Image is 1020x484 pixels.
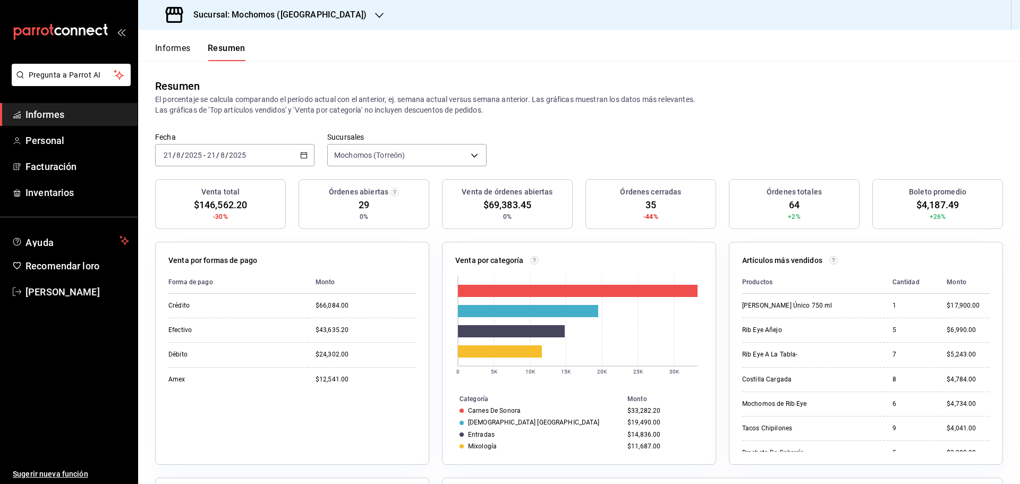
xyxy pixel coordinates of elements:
[947,424,976,432] font: $4,041.00
[561,369,571,375] text: 15K
[360,213,368,220] font: 0%
[627,431,660,438] font: $14,836.00
[455,256,524,265] font: Venta por categoría
[620,188,681,196] font: Órdenes cerradas
[12,64,131,86] button: Pregunta a Parrot AI
[213,213,228,220] font: -30%
[669,369,679,375] text: 30K
[742,256,822,265] font: Artículos más vendidos
[947,376,976,383] font: $4,784.00
[155,132,176,141] font: Fecha
[155,80,200,92] font: Resumen
[7,77,131,88] a: Pregunta a Parrot AI
[947,302,980,309] font: $17,900.00
[742,302,832,309] font: [PERSON_NAME] Único 750 ml
[25,237,54,248] font: Ayuda
[208,43,245,53] font: Resumen
[947,278,966,286] font: Monto
[633,369,643,375] text: 25K
[329,188,388,196] font: Órdenes abiertas
[767,188,822,196] font: Órdenes totales
[788,213,800,220] font: +2%
[203,151,206,159] font: -
[168,256,257,265] font: Venta por formas de pago
[173,151,176,159] font: /
[892,376,896,383] font: 8
[25,260,99,271] font: Recomendar loro
[909,188,966,196] font: Boleto promedio
[460,395,488,403] font: Categoría
[193,10,367,20] font: Sucursal: Mochomos ([GEOGRAPHIC_DATA])
[316,278,335,286] font: Monto
[334,151,405,159] font: Mochomos (Torreón)
[168,351,188,358] font: Débito
[201,188,240,196] font: Venta total
[627,419,660,426] font: $19,490.00
[525,369,535,375] text: 10K
[468,419,600,426] font: [DEMOGRAPHIC_DATA] [GEOGRAPHIC_DATA]
[947,400,976,407] font: $4,734.00
[316,302,348,309] font: $66,084.00
[483,199,531,210] font: $69,383.45
[627,395,647,403] font: Monto
[25,187,74,198] font: Inventarios
[462,188,552,196] font: Venta de órdenes abiertas
[184,151,202,159] input: ----
[916,199,959,210] font: $4,187.49
[327,132,364,141] font: Sucursales
[643,213,658,220] font: -44%
[216,151,219,159] font: /
[13,470,88,478] font: Sugerir nueva función
[503,213,512,220] font: 0%
[168,278,213,286] font: Forma de pago
[742,351,797,358] font: Rib Eye A La Tabla-
[597,369,607,375] text: 20K
[155,95,695,104] font: El porcentaje se calcula comparando el período actual con el anterior, ej. semana actual versus s...
[168,376,185,383] font: Amex
[117,28,125,36] button: abrir_cajón_menú
[789,199,800,210] font: 64
[163,151,173,159] input: --
[25,135,64,146] font: Personal
[947,326,976,334] font: $6,990.00
[947,351,976,358] font: $5,243.00
[892,326,896,334] font: 5
[468,443,497,450] font: Mixología
[359,199,369,210] font: 29
[155,43,245,61] div: pestañas de navegación
[742,424,792,432] font: Tacos Chipilones
[742,326,782,334] font: Rib Eye Añejo
[742,376,792,383] font: Costilla Cargada
[25,286,100,298] font: [PERSON_NAME]
[645,199,656,210] font: 35
[176,151,181,159] input: --
[155,106,483,114] font: Las gráficas de 'Top artículos vendidos' y 'Venta por categoría' no incluyen descuentos de pedidos.
[25,109,64,120] font: Informes
[892,400,896,407] font: 6
[29,71,101,79] font: Pregunta a Parrot AI
[168,326,192,334] font: Efectivo
[168,302,190,309] font: Crédito
[947,449,976,456] font: $3,200.00
[892,278,920,286] font: Cantidad
[892,302,896,309] font: 1
[742,278,772,286] font: Productos
[207,151,216,159] input: --
[316,376,348,383] font: $12,541.00
[930,213,946,220] font: +26%
[892,424,896,432] font: 9
[225,151,228,159] font: /
[316,326,348,334] font: $43,635.20
[194,199,247,210] font: $146,562.20
[742,400,806,407] font: Mochomos de Rib Eye
[316,351,348,358] font: $24,302.00
[155,43,191,53] font: Informes
[627,407,660,414] font: $33,282.20
[456,369,460,375] text: 0
[742,449,804,456] font: Brocheta De Cabrería
[491,369,498,375] text: 5K
[468,407,521,414] font: Carnes De Sonora
[627,443,660,450] font: $11,687.00
[228,151,246,159] input: ----
[220,151,225,159] input: --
